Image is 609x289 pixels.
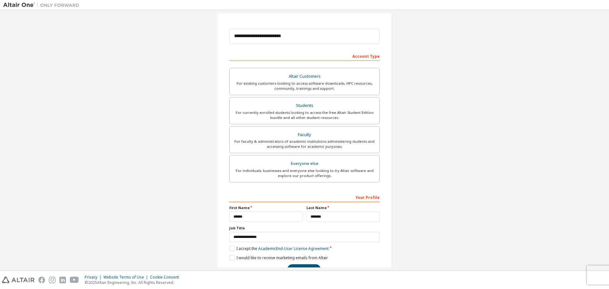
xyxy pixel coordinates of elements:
div: Website Terms of Use [103,275,150,280]
label: First Name [229,205,303,210]
img: linkedin.svg [59,277,66,283]
div: For faculty & administrators of academic institutions administering students and accessing softwa... [233,139,376,149]
p: © 2025 Altair Engineering, Inc. All Rights Reserved. [85,280,183,285]
label: Last Name [306,205,380,210]
div: Everyone else [233,159,376,168]
div: Privacy [85,275,103,280]
div: For existing customers looking to access software downloads, HPC resources, community, trainings ... [233,81,376,91]
div: For individuals, businesses and everyone else looking to try Altair software and explore our prod... [233,168,376,178]
div: Faculty [233,130,376,139]
img: instagram.svg [49,277,56,283]
img: altair_logo.svg [2,277,35,283]
div: For currently enrolled students looking to access the free Altair Student Edition bundle and all ... [233,110,376,120]
div: Account Type [229,51,380,61]
div: Your Profile [229,192,380,202]
div: Students [233,101,376,110]
label: Job Title [229,226,380,231]
label: I would like to receive marketing emails from Altair [229,255,328,260]
a: Academic End-User License Agreement [258,246,329,251]
button: Next [287,264,321,274]
label: I accept the [229,246,329,251]
img: Altair One [3,2,82,8]
div: Cookie Consent [150,275,183,280]
img: facebook.svg [38,277,45,283]
div: Altair Customers [233,72,376,81]
img: youtube.svg [70,277,79,283]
